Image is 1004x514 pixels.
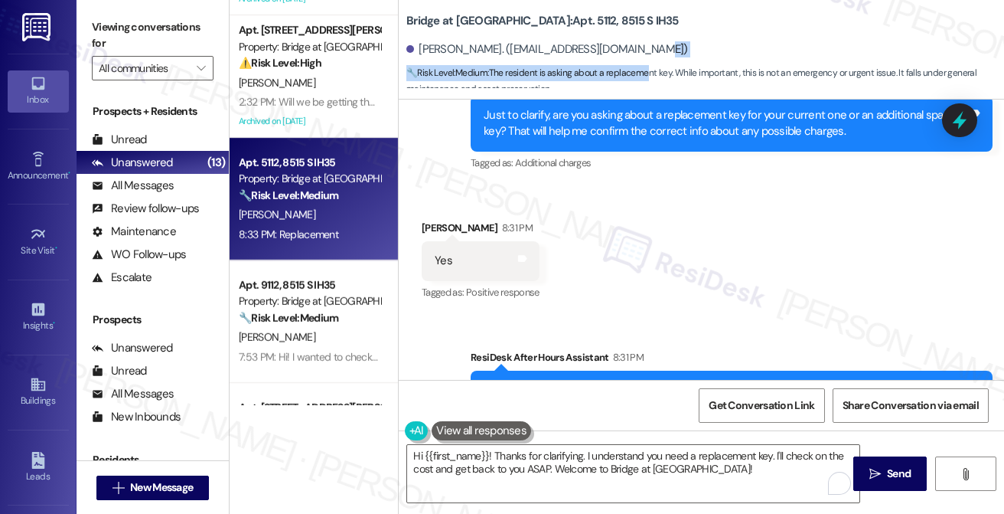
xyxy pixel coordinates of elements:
[239,22,380,38] div: Apt. [STREET_ADDRESS][PERSON_NAME]
[239,39,380,55] div: Property: Bridge at [GEOGRAPHIC_DATA]
[22,13,54,41] img: ResiDesk Logo
[239,400,380,416] div: Apt. [STREET_ADDRESS][PERSON_NAME]
[92,132,147,148] div: Unread
[77,312,229,328] div: Prospects
[8,447,69,489] a: Leads
[204,151,229,175] div: (13)
[709,398,814,414] span: Get Conversation Link
[239,311,338,325] strong: 🔧 Risk Level: Medium
[466,286,539,299] span: Positive response
[92,270,152,286] div: Escalate
[515,156,591,169] span: Additional charges
[197,62,205,74] i: 
[239,155,380,171] div: Apt. 5112, 8515 S IH35
[407,445,859,503] textarea: To enrich screen reader interactions, please activate Accessibility in Grammarly extension settings
[92,201,199,217] div: Review follow-ups
[853,457,927,491] button: Send
[422,281,539,303] div: Tagged as:
[130,480,193,496] span: New Message
[8,372,69,413] a: Buildings
[869,468,881,480] i: 
[77,452,229,468] div: Residents
[8,296,69,338] a: Insights •
[8,70,69,112] a: Inbox
[435,253,452,269] div: Yes
[406,41,688,57] div: [PERSON_NAME]. ([EMAIL_ADDRESS][DOMAIN_NAME])
[92,386,174,402] div: All Messages
[422,220,539,241] div: [PERSON_NAME]
[239,228,338,241] div: 8:33 PM: Replacement
[112,482,124,494] i: 
[887,466,911,482] span: Send
[239,188,338,202] strong: 🔧 Risk Level: Medium
[699,388,824,423] button: Get Conversation Link
[471,152,993,174] div: Tagged as:
[96,476,210,500] button: New Message
[55,243,57,254] span: •
[239,208,315,221] span: [PERSON_NAME]
[92,178,174,194] div: All Messages
[239,330,315,344] span: [PERSON_NAME]
[239,56,321,70] strong: ⚠️ Risk Level: High
[92,363,147,379] div: Unread
[77,103,229,119] div: Prospects + Residents
[406,67,487,79] strong: 🔧 Risk Level: Medium
[471,349,993,371] div: ResiDesk After Hours Assistant
[92,15,214,56] label: Viewing conversations for
[239,350,512,364] div: 7:53 PM: Hi! I wanted to check that my lease renewal is all set!
[53,318,55,329] span: •
[92,155,173,171] div: Unanswered
[843,398,979,414] span: Share Conversation via email
[960,468,971,480] i: 
[239,171,380,187] div: Property: Bridge at [GEOGRAPHIC_DATA]
[498,220,533,236] div: 8:31 PM
[237,112,382,131] div: Archived on [DATE]
[92,224,176,240] div: Maintenance
[239,76,315,90] span: [PERSON_NAME]
[92,247,186,263] div: WO Follow-ups
[68,168,70,178] span: •
[99,56,189,80] input: All communities
[484,107,968,140] div: Just to clarify, are you asking about a replacement key for your current one or an additional spa...
[239,277,380,293] div: Apt. 9112, 8515 S IH35
[406,65,1004,98] span: : The resident is asking about a replacement key. While important, this is not an emergency or ur...
[406,13,679,29] b: Bridge at [GEOGRAPHIC_DATA]: Apt. 5112, 8515 S IH35
[92,340,173,356] div: Unanswered
[8,221,69,263] a: Site Visit •
[833,388,989,423] button: Share Conversation via email
[239,293,380,309] div: Property: Bridge at [GEOGRAPHIC_DATA]
[92,409,181,425] div: New Inbounds
[609,349,644,365] div: 8:31 PM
